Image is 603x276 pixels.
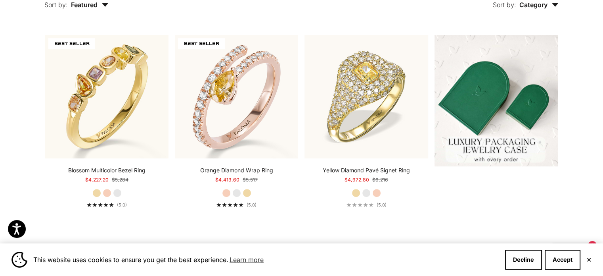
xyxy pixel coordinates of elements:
[228,254,265,266] a: Learn more
[85,176,109,184] sale-price: $4,227.20
[178,38,225,49] span: BEST SELLER
[493,1,516,9] span: Sort by:
[117,202,127,208] span: (5.0)
[175,35,298,158] img: #RoseGold
[304,35,428,158] a: #YellowGold #WhiteGold #RoseGold
[346,202,387,208] a: 5.0 out of 5.0 stars(5.0)
[545,250,580,270] button: Accept
[45,35,168,158] img: #YellowGold
[243,176,258,184] compare-at-price: $5,517
[200,166,273,174] a: Orange Diamond Wrap Ring
[216,203,243,207] div: 5.0 out of 5.0 stars
[247,202,257,208] span: (5.0)
[323,166,410,174] a: Yellow Diamond Pavé Signet Ring
[505,250,542,270] button: Decline
[215,176,239,184] sale-price: $4,413.60
[519,1,559,9] span: Category
[87,203,114,207] div: 5.0 out of 5.0 stars
[48,38,95,49] span: BEST SELLER
[372,176,388,184] compare-at-price: $6,216
[377,202,387,208] span: (5.0)
[346,203,373,207] div: 5.0 out of 5.0 stars
[112,176,128,184] compare-at-price: $5,284
[68,166,145,174] a: Blossom Multicolor Bezel Ring
[216,202,257,208] a: 5.0 out of 5.0 stars(5.0)
[33,254,499,266] span: This website uses cookies to ensure you get the best experience.
[87,202,127,208] a: 5.0 out of 5.0 stars(5.0)
[304,35,428,158] img: #YellowGold
[71,1,109,9] span: Featured
[345,176,369,184] sale-price: $4,972.80
[44,1,68,9] span: Sort by:
[586,257,592,262] button: Close
[11,252,27,268] img: Cookie banner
